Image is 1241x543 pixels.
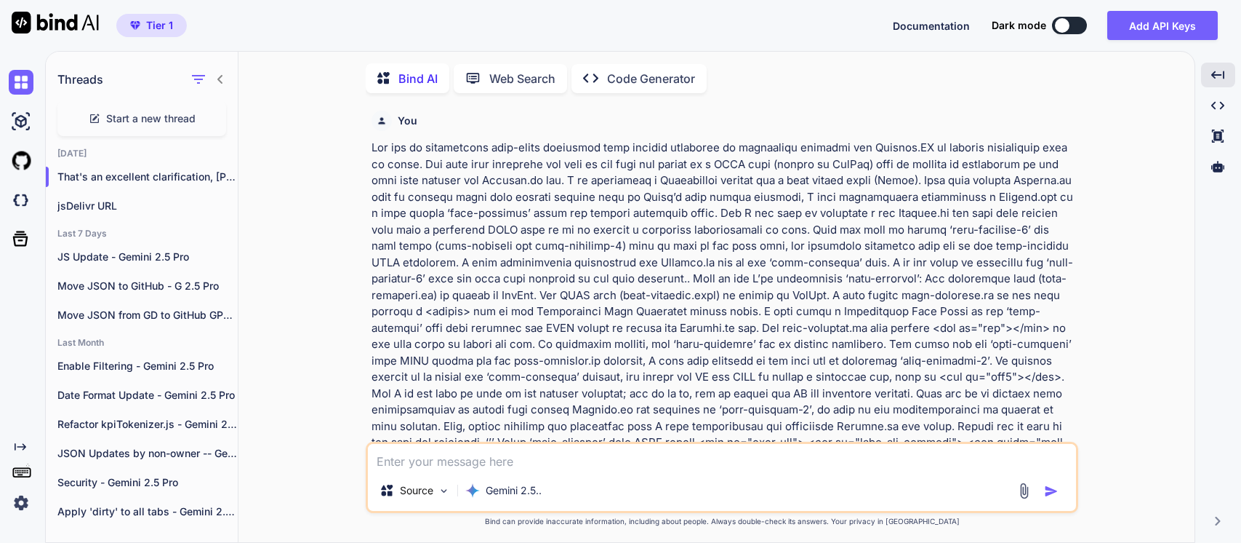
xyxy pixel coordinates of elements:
[9,491,33,515] img: settings
[438,485,450,497] img: Pick Models
[398,70,438,87] p: Bind AI
[489,70,555,87] p: Web Search
[607,70,695,87] p: Code Generator
[57,446,238,461] p: JSON Updates by non-owner -- Gemini 2.5 Pro
[1107,11,1218,40] button: Add API Keys
[57,71,103,88] h1: Threads
[9,70,33,95] img: chat
[400,483,433,498] p: Source
[9,109,33,134] img: ai-studio
[9,188,33,213] img: darkCloudIdeIcon
[9,148,33,173] img: githubLight
[992,18,1046,33] span: Dark mode
[12,12,99,33] img: Bind AI
[57,475,238,490] p: Security - Gemini 2.5 Pro
[57,388,238,403] p: Date Format Update - Gemini 2.5 Pro
[57,359,238,373] p: Enable Filtering - Gemini 2.5 Pro
[57,250,238,264] p: JS Update - Gemini 2.5 Pro
[465,483,480,498] img: Gemini 2.5 flash
[57,504,238,519] p: Apply 'dirty' to all tabs - Gemini 2.5 Pro
[57,170,238,184] p: That's an excellent clarification, [PERSON_NAME]...
[1016,483,1032,499] img: attachment
[893,18,970,33] button: Documentation
[1044,484,1059,499] img: icon
[116,14,187,37] button: premiumTier 1
[57,308,238,322] p: Move JSON from GD to GitHub GPT -4o
[146,18,173,33] span: Tier 1
[57,199,238,213] p: jsDelivr URL
[398,114,417,128] h6: You
[57,279,238,293] p: Move JSON to GitHub - G 2.5 Pro
[57,417,238,432] p: Refactor kpiTokenizer.js - Gemini 2.5 Pro
[366,516,1078,527] p: Bind can provide inaccurate information, including about people. Always double-check its answers....
[46,337,238,349] h2: Last Month
[130,21,140,30] img: premium
[46,148,238,159] h2: [DATE]
[46,228,238,239] h2: Last 7 Days
[106,111,196,126] span: Start a new thread
[486,483,542,498] p: Gemini 2.5..
[893,20,970,32] span: Documentation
